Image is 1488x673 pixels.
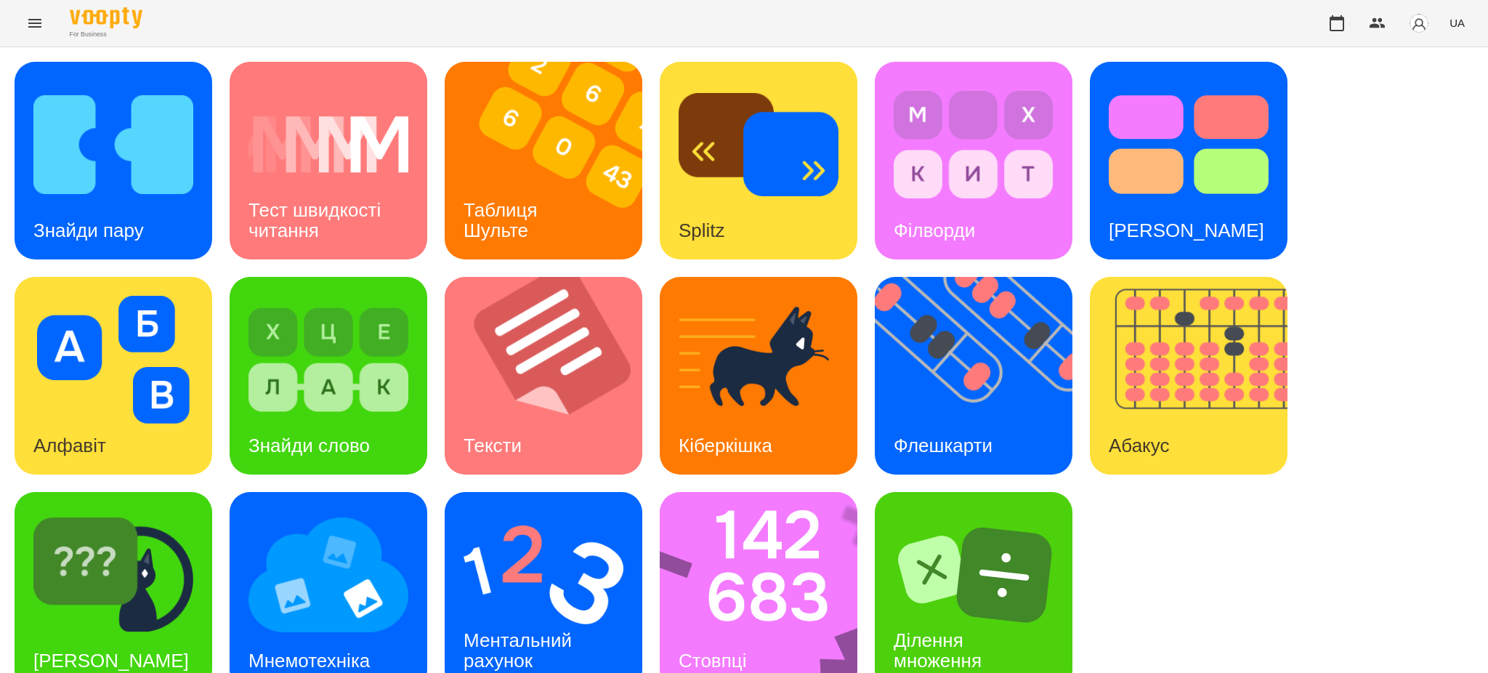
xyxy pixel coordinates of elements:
[248,81,408,209] img: Тест швидкості читання
[875,277,1072,475] a: ФлешкартиФлешкарти
[15,62,212,259] a: Знайди паруЗнайди пару
[679,81,838,209] img: Splitz
[1090,277,1287,475] a: АбакусАбакус
[660,277,857,475] a: КіберкішкаКіберкішка
[248,435,370,456] h3: Знайди слово
[33,81,193,209] img: Знайди пару
[464,629,577,671] h3: Ментальний рахунок
[15,277,212,475] a: АлфавітАлфавіт
[679,219,725,241] h3: Splitz
[33,650,189,672] h3: [PERSON_NAME]
[248,199,386,241] h3: Тест швидкості читання
[1109,81,1269,209] img: Тест Струпа
[1109,219,1264,241] h3: [PERSON_NAME]
[679,435,772,456] h3: Кіберкішка
[1109,435,1169,456] h3: Абакус
[17,6,52,41] button: Menu
[894,219,975,241] h3: Філворди
[33,435,106,456] h3: Алфавіт
[70,7,142,28] img: Voopty Logo
[445,277,642,475] a: ТекстиТексти
[248,511,408,639] img: Мнемотехніка
[875,62,1072,259] a: ФілвордиФілворди
[894,629,982,671] h3: Ділення множення
[1409,13,1429,33] img: avatar_s.png
[679,296,838,424] img: Кіберкішка
[660,62,857,259] a: SplitzSplitz
[70,30,142,39] span: For Business
[445,277,660,475] img: Тексти
[464,511,623,639] img: Ментальний рахунок
[1449,15,1465,31] span: UA
[1090,62,1287,259] a: Тест Струпа[PERSON_NAME]
[445,62,642,259] a: Таблиця ШультеТаблиця Шульте
[248,296,408,424] img: Знайди слово
[445,62,660,259] img: Таблиця Шульте
[230,277,427,475] a: Знайди словоЗнайди слово
[679,650,746,672] h3: Стовпці
[894,435,992,456] h3: Флешкарти
[230,62,427,259] a: Тест швидкості читанняТест швидкості читання
[875,277,1091,475] img: Флешкарти
[33,511,193,639] img: Знайди Кіберкішку
[894,81,1054,209] img: Філворди
[1444,9,1471,36] button: UA
[33,219,144,241] h3: Знайди пару
[248,650,370,672] h3: Мнемотехніка
[33,296,193,424] img: Алфавіт
[464,199,543,241] h3: Таблиця Шульте
[1090,277,1306,475] img: Абакус
[894,511,1054,639] img: Ділення множення
[464,435,522,456] h3: Тексти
